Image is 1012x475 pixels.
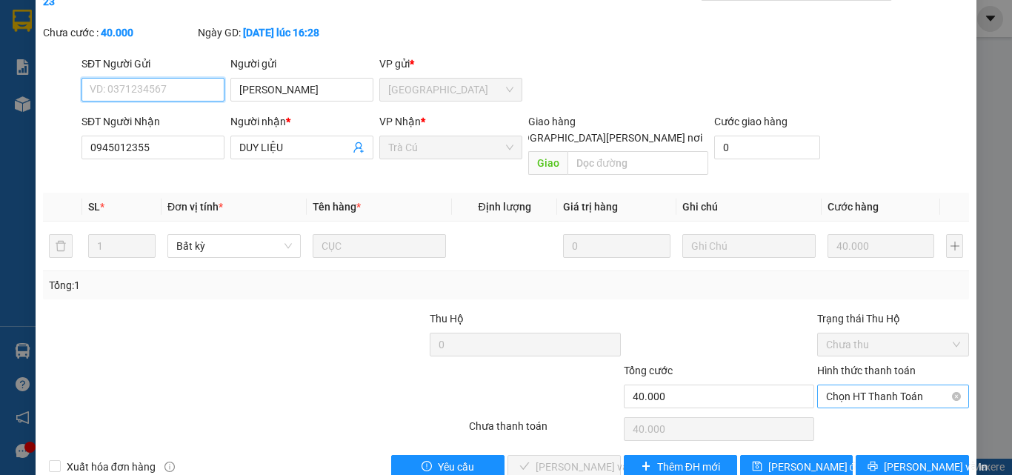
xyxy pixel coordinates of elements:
[164,462,175,472] span: info-circle
[230,113,373,130] div: Người nhận
[81,113,224,130] div: SĐT Người Nhận
[313,234,446,258] input: VD: Bàn, Ghế
[167,201,223,213] span: Đơn vị tính
[828,201,879,213] span: Cước hàng
[946,234,963,258] button: plus
[528,116,576,127] span: Giao hàng
[353,142,364,153] span: user-add
[478,201,530,213] span: Định lượng
[438,459,474,475] span: Yêu cầu
[641,461,651,473] span: plus
[313,201,361,213] span: Tên hàng
[817,365,916,376] label: Hình thức thanh toán
[563,201,618,213] span: Giá trị hàng
[563,234,670,258] input: 0
[49,277,392,293] div: Tổng: 1
[682,234,816,258] input: Ghi Chú
[952,392,961,401] span: close-circle
[676,193,822,222] th: Ghi chú
[768,459,864,475] span: [PERSON_NAME] đổi
[657,459,720,475] span: Thêm ĐH mới
[81,56,224,72] div: SĐT Người Gửi
[826,333,960,356] span: Chưa thu
[49,234,73,258] button: delete
[884,459,988,475] span: [PERSON_NAME] và In
[379,56,522,72] div: VP gửi
[422,461,432,473] span: exclamation-circle
[817,310,969,327] div: Trạng thái Thu Hộ
[176,235,292,257] span: Bất kỳ
[868,461,878,473] span: printer
[61,459,162,475] span: Xuất hóa đơn hàng
[567,151,708,175] input: Dọc đường
[528,151,567,175] span: Giao
[388,136,513,159] span: Trà Cú
[826,385,960,408] span: Chọn HT Thanh Toán
[101,27,133,39] b: 40.000
[828,234,934,258] input: 0
[198,24,350,41] div: Ngày GD:
[500,130,708,146] span: [GEOGRAPHIC_DATA][PERSON_NAME] nơi
[714,136,820,159] input: Cước giao hàng
[230,56,373,72] div: Người gửi
[88,201,100,213] span: SL
[379,116,421,127] span: VP Nhận
[467,418,622,444] div: Chưa thanh toán
[752,461,762,473] span: save
[243,27,319,39] b: [DATE] lúc 16:28
[624,365,673,376] span: Tổng cước
[43,24,195,41] div: Chưa cước :
[714,116,788,127] label: Cước giao hàng
[388,79,513,101] span: Sài Gòn
[430,313,464,325] span: Thu Hộ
